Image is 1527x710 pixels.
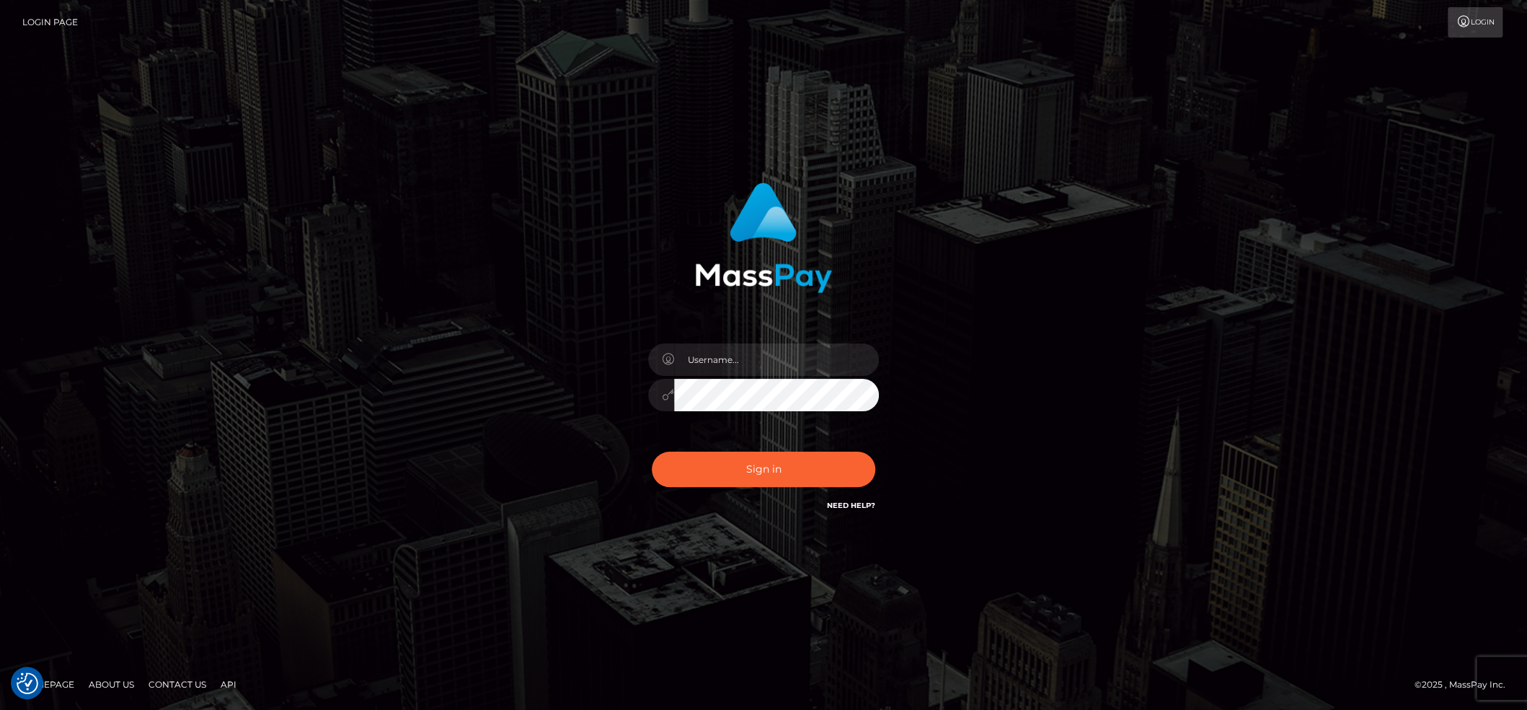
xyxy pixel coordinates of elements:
div: © 2025 , MassPay Inc. [1415,677,1516,693]
a: API [215,673,242,696]
button: Consent Preferences [17,672,38,694]
a: Need Help? [827,501,875,510]
button: Sign in [652,452,875,487]
a: Login Page [22,7,78,38]
a: About Us [83,673,140,696]
a: Contact Us [143,673,212,696]
a: Login [1448,7,1502,38]
img: MassPay Login [695,183,832,293]
a: Homepage [16,673,80,696]
input: Username... [674,343,879,376]
img: Revisit consent button [17,672,38,694]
